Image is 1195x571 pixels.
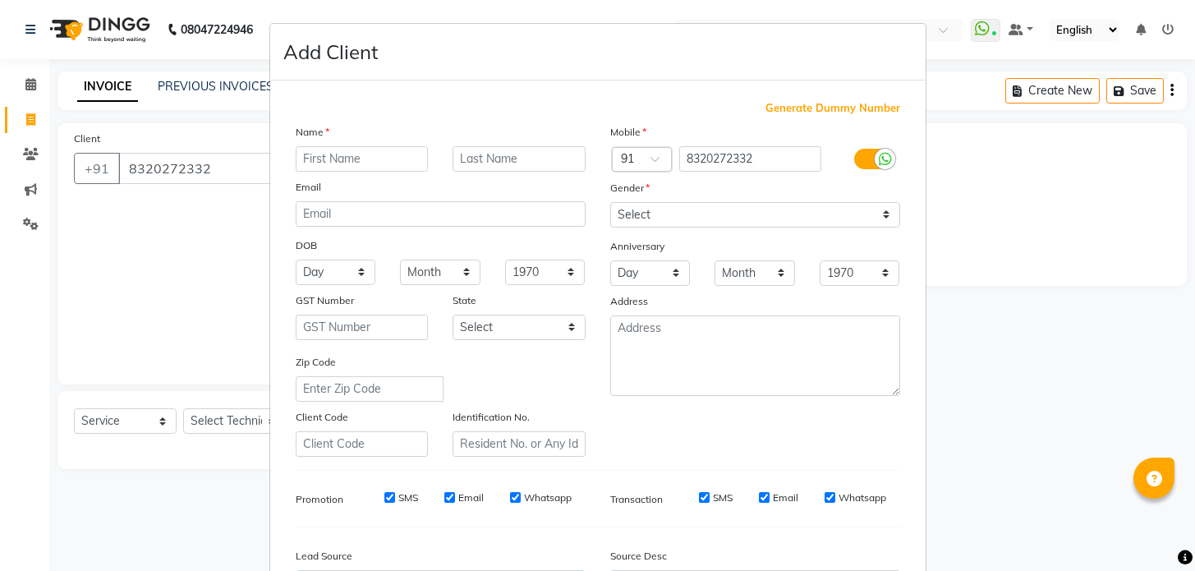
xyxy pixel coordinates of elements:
label: Lead Source [296,549,352,564]
label: Source Desc [610,549,667,564]
label: GST Number [296,293,354,308]
label: Email [296,180,321,195]
label: Mobile [610,125,646,140]
input: Client Code [296,431,429,457]
label: Transaction [610,492,663,507]
input: Resident No. or Any Id [453,431,586,457]
label: Gender [610,181,650,196]
label: Zip Code [296,355,336,370]
label: Anniversary [610,239,664,254]
input: Email [296,201,586,227]
label: DOB [296,238,317,253]
input: GST Number [296,315,429,340]
label: Whatsapp [839,490,886,505]
label: Client Code [296,410,348,425]
label: SMS [713,490,733,505]
label: Email [773,490,798,505]
iframe: chat widget [1126,505,1179,555]
input: Mobile [679,146,821,172]
label: Email [458,490,484,505]
label: Name [296,125,329,140]
label: Identification No. [453,410,530,425]
input: Enter Zip Code [296,376,444,402]
label: Address [610,294,648,309]
label: SMS [398,490,418,505]
input: Last Name [453,146,586,172]
span: Generate Dummy Number [765,100,900,117]
h4: Add Client [283,37,378,67]
label: Promotion [296,492,343,507]
input: First Name [296,146,429,172]
label: State [453,293,476,308]
label: Whatsapp [524,490,572,505]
